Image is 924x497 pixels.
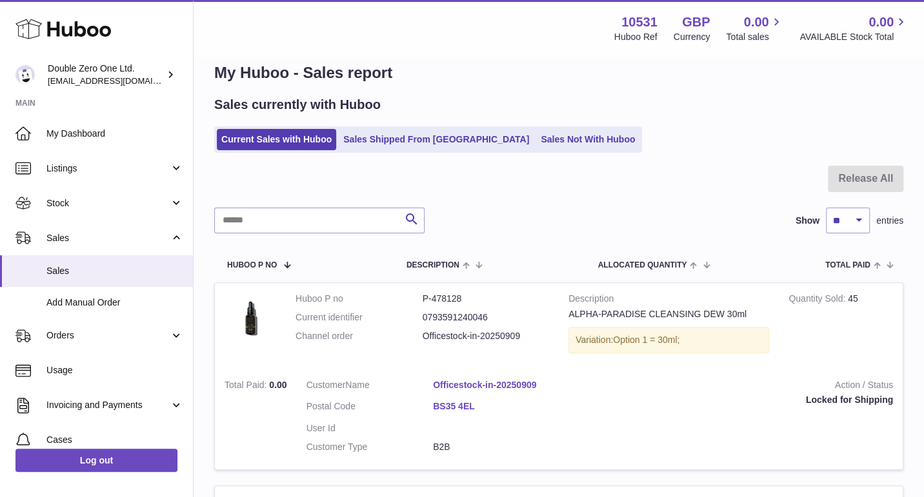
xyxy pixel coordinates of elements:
[614,31,658,43] div: Huboo Ref
[214,96,381,113] h2: Sales currently with Huboo
[296,330,423,342] dt: Channel order
[269,380,286,390] span: 0.00
[433,400,560,413] a: BS35 4EL
[225,380,269,393] strong: Total Paid
[744,14,769,31] span: 0.00
[407,261,459,269] span: Description
[869,14,894,31] span: 0.00
[796,215,819,227] label: Show
[423,330,550,342] dd: Officestock-in-20250909
[48,75,190,86] span: [EMAIL_ADDRESS][DOMAIN_NAME]
[598,261,687,269] span: ALLOCATED Quantity
[306,379,434,395] dt: Name
[876,215,903,227] span: entries
[799,31,909,43] span: AVAILABLE Stock Total
[46,197,170,210] span: Stock
[423,293,550,305] dd: P-478128
[306,441,434,453] dt: Customer Type
[423,311,550,324] dd: 0793591240046
[726,14,783,43] a: 0.00 Total sales
[788,293,848,307] strong: Quantity Sold
[339,129,534,150] a: Sales Shipped From [GEOGRAPHIC_DATA]
[227,261,277,269] span: Huboo P no
[46,364,183,376] span: Usage
[214,63,903,83] h1: My Huboo - Sales report
[46,128,183,140] span: My Dashboard
[46,329,170,342] span: Orders
[674,31,710,43] div: Currency
[568,308,769,320] div: ALPHA-PARADISE CLEANSING DEW 30ml
[779,283,903,369] td: 45
[579,394,893,406] div: Locked for Shipping
[306,422,434,434] dt: User Id
[621,14,658,31] strong: 10531
[433,441,560,453] dd: B2B
[15,449,177,472] a: Log out
[799,14,909,43] a: 0.00 AVAILABLE Stock Total
[225,293,276,344] img: 001-Skincare-Alpha-Paradise-Cleansing-Dew_30ML_4_3635fb74-4460-4de0-9c71-12a0fa1d22c2.jpg
[46,232,170,244] span: Sales
[296,293,423,305] dt: Huboo P no
[217,129,336,150] a: Current Sales with Huboo
[579,379,893,395] strong: Action / Status
[48,63,164,87] div: Double Zero One Ltd.
[536,129,639,150] a: Sales Not With Huboo
[306,380,346,390] span: Customer
[46,399,170,411] span: Invoicing and Payments
[682,14,710,31] strong: GBP
[46,162,170,175] span: Listings
[15,65,35,84] img: hello@001skincare.com
[46,297,183,309] span: Add Manual Order
[46,434,183,446] span: Cases
[825,261,870,269] span: Total paid
[613,335,679,345] span: Option 1 = 30ml;
[568,293,769,308] strong: Description
[726,31,783,43] span: Total sales
[306,400,434,416] dt: Postal Code
[433,379,560,391] a: Officestock-in-20250909
[46,265,183,277] span: Sales
[296,311,423,324] dt: Current identifier
[568,327,769,353] div: Variation:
